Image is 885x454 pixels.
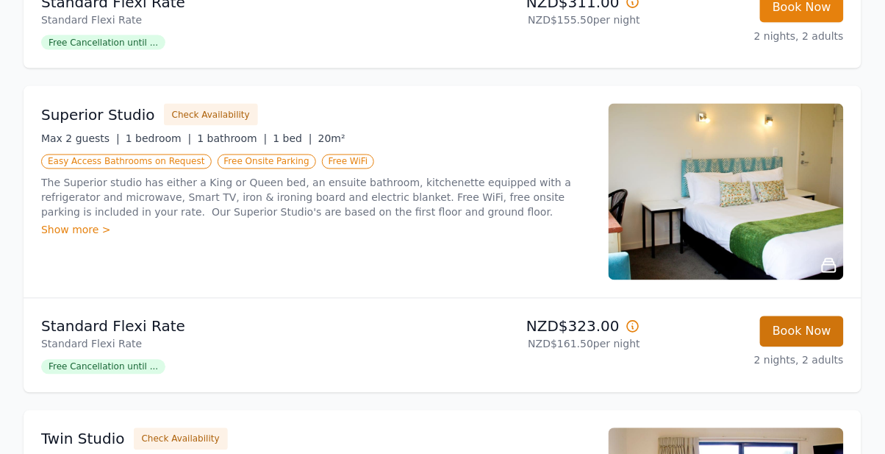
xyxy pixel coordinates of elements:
[41,104,155,125] h3: Superior Studio
[164,104,258,126] button: Check Availability
[41,429,125,450] h3: Twin Studio
[652,353,844,368] p: 2 nights, 2 adults
[448,337,640,352] p: NZD$161.50 per night
[41,155,212,169] span: Easy Access Bathrooms on Request
[41,35,165,50] span: Free Cancellation until ...
[41,337,437,352] p: Standard Flexi Rate
[760,316,844,347] button: Book Now
[218,155,316,169] span: Free Onsite Parking
[41,360,165,375] span: Free Cancellation until ...
[41,316,437,337] p: Standard Flexi Rate
[41,13,437,27] p: Standard Flexi Rate
[41,133,120,145] span: Max 2 guests |
[273,133,312,145] span: 1 bed |
[134,428,228,450] button: Check Availability
[126,133,192,145] span: 1 bedroom |
[322,155,375,169] span: Free WiFi
[652,29,844,43] p: 2 nights, 2 adults
[197,133,267,145] span: 1 bathroom |
[41,176,591,220] p: The Superior studio has either a King or Queen bed, an ensuite bathroom, kitchenette equipped wit...
[448,13,640,27] p: NZD$155.50 per night
[448,316,640,337] p: NZD$323.00
[41,223,591,238] div: Show more >
[318,133,345,145] span: 20m²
